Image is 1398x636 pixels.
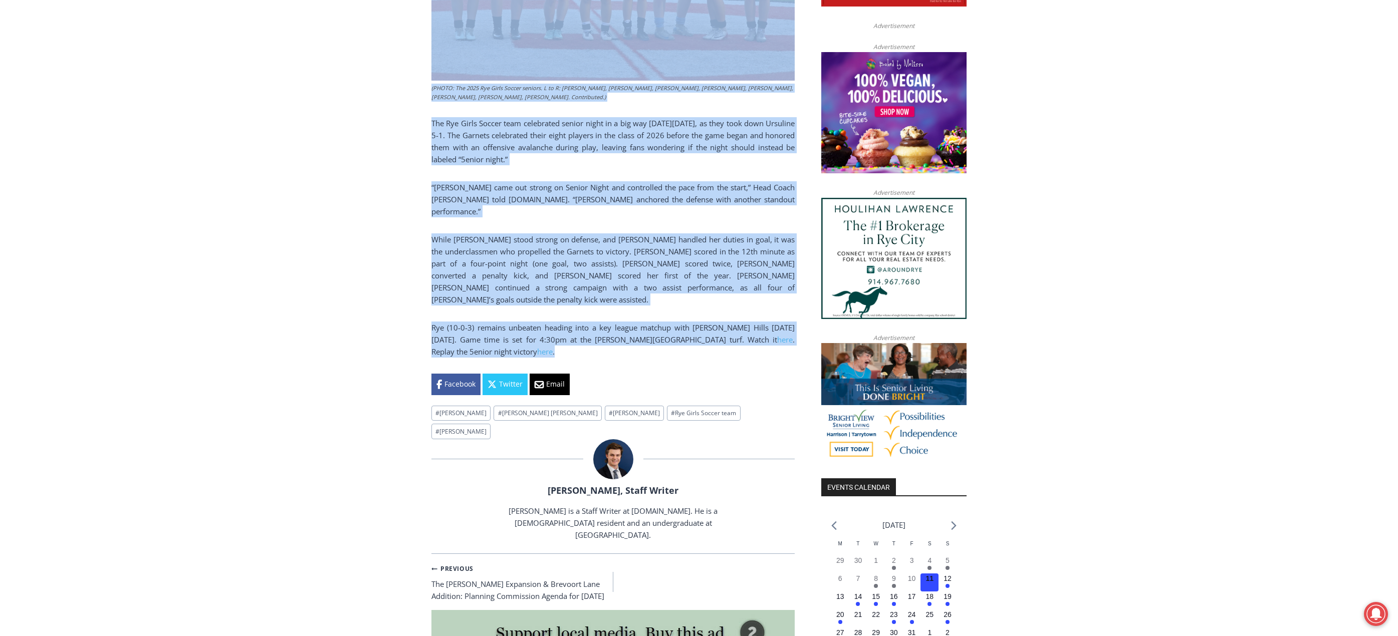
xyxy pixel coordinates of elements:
p: [PERSON_NAME] is a Staff Writer at [DOMAIN_NAME]. He is a [DEMOGRAPHIC_DATA] resident and an unde... [486,505,741,541]
a: Email [530,374,570,395]
button: 9 Has events [885,573,903,591]
span: F [910,541,913,546]
time: 19 [944,592,952,600]
button: 8 Has events [867,573,885,591]
a: #[PERSON_NAME] [PERSON_NAME] [494,406,601,421]
button: 17 [903,591,921,609]
button: 7 [849,573,867,591]
button: 18 Has events [920,591,939,609]
em: Has events [946,566,950,570]
img: Brightview Senior Living [821,343,967,464]
a: Twitter [483,374,528,395]
a: here [537,347,553,357]
a: #[PERSON_NAME] [605,406,664,421]
time: 7 [856,574,860,582]
button: 2 Has events [885,555,903,573]
time: 12 [944,574,952,582]
button: 1 [867,555,885,573]
span: S [928,541,931,546]
span: # [435,409,439,417]
img: Charlie Morris headshot PROFESSIONAL HEADSHOT [593,439,633,479]
p: While [PERSON_NAME] stood strong on defense, and [PERSON_NAME] handled her duties in goal, it was... [431,233,795,305]
time: 14 [854,592,862,600]
div: Monday [831,540,849,555]
button: 11 [920,573,939,591]
em: Has events [946,602,950,606]
img: Houlihan Lawrence The #1 Brokerage in Rye City [821,198,967,319]
button: 13 [831,591,849,609]
span: Advertisement [863,42,924,52]
span: Intern @ [DOMAIN_NAME] [262,100,464,122]
em: Has events [927,566,931,570]
a: PreviousThe [PERSON_NAME] Expansion & Brevoort Lane Addition: Planning Commission Agenda for [DATE] [431,562,613,602]
div: Sunday [939,540,957,555]
span: S [946,541,950,546]
time: 22 [872,610,880,618]
span: W [873,541,878,546]
button: 26 Has events [939,609,957,627]
span: # [609,409,613,417]
time: 21 [854,610,862,618]
em: Has events [838,620,842,624]
time: 9 [892,574,896,582]
span: M [838,541,842,546]
button: 19 Has events [939,591,957,609]
button: 14 Has events [849,591,867,609]
em: Has events [856,602,860,606]
button: 12 Has events [939,573,957,591]
a: #[PERSON_NAME] [431,424,491,439]
span: Advertisement [863,21,924,31]
figcaption: (PHOTO: The 2025 Rye Girls Soccer seniors. L to R: [PERSON_NAME], [PERSON_NAME], [PERSON_NAME], [... [431,84,795,101]
div: Thursday [885,540,903,555]
time: 15 [872,592,880,600]
span: Advertisement [863,188,924,197]
time: 17 [908,592,916,600]
button: 24 Has events [903,609,921,627]
span: T [892,541,895,546]
h2: Events Calendar [821,478,896,495]
em: Has events [946,584,950,588]
img: Baked by Melissa [821,52,967,173]
small: Previous [431,564,474,573]
button: 20 Has events [831,609,849,627]
em: Has events [910,620,914,624]
time: 6 [838,574,842,582]
button: 29 [831,555,849,573]
button: 22 [867,609,885,627]
button: 21 [849,609,867,627]
nav: Posts [431,562,795,602]
div: Tuesday [849,540,867,555]
button: 25 [920,609,939,627]
time: 24 [908,610,916,618]
a: Previous month [831,521,837,530]
a: #Rye Girls Soccer team [667,406,740,421]
time: 25 [926,610,934,618]
time: 30 [854,556,862,564]
div: "We would have speakers with experience in local journalism speak to us about their experiences a... [253,1,474,97]
span: # [435,427,439,436]
time: 26 [944,610,952,618]
div: Friday [903,540,921,555]
button: 30 [849,555,867,573]
p: “[PERSON_NAME] came out strong on Senior Night and controlled the pace from the start,” Head Coac... [431,181,795,217]
em: Has events [927,602,931,606]
time: 4 [927,556,931,564]
button: 23 Has events [885,609,903,627]
time: 20 [836,610,844,618]
button: 6 [831,573,849,591]
time: 8 [874,574,878,582]
time: 10 [908,574,916,582]
div: Saturday [920,540,939,555]
em: Has events [892,602,896,606]
button: 4 Has events [920,555,939,573]
time: 11 [926,574,934,582]
button: 5 Has events [939,555,957,573]
time: 2 [892,556,896,564]
a: Intern @ [DOMAIN_NAME] [241,97,486,125]
time: 13 [836,592,844,600]
time: 3 [910,556,914,564]
li: [DATE] [882,518,905,532]
span: T [856,541,859,546]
